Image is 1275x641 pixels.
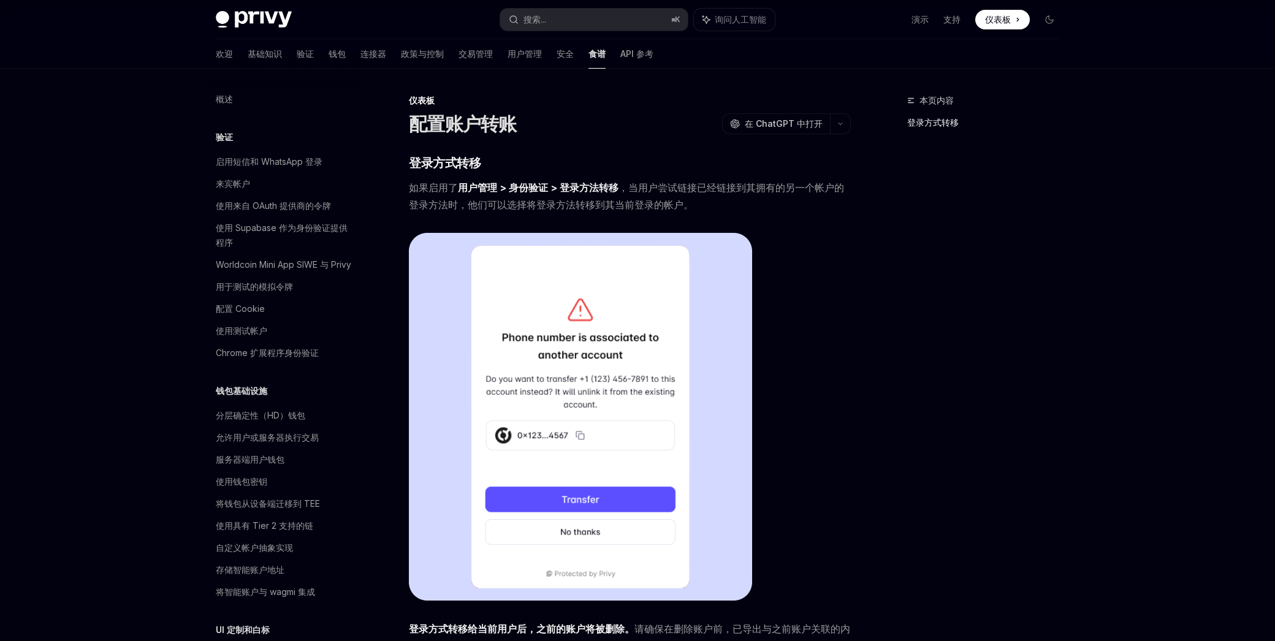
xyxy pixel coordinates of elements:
a: 启用短信和 WhatsApp 登录 [206,151,363,173]
button: 在 ChatGPT 中打开 [722,113,830,134]
font: 用户管理 > 身份验证 > 登录方法转移 [458,181,618,194]
font: 分层确定性（HD）钱包 [216,410,305,420]
a: 允许用户或服务器执行交易 [206,427,363,449]
font: 支持 [943,14,961,25]
button: 搜索...⌘K [500,9,688,31]
font: 如果启用了 [409,181,458,194]
button: 询问人工智能 [694,9,775,31]
font: 配置账户转账 [409,113,517,135]
a: 来宾帐户 [206,173,363,195]
font: 服务器端用户钱包 [216,454,284,465]
a: 自定义帐户抽象实现 [206,537,363,559]
font: 欢迎 [216,48,233,59]
a: 欢迎 [216,39,233,69]
a: 将钱包从设备端迁移到 TEE [206,493,363,515]
font: 允许用户或服务器执行交易 [216,432,319,442]
font: 政策与控制 [401,48,444,59]
font: 仪表板 [409,95,435,105]
font: 钱包基础设施 [216,385,267,396]
font: 来宾帐户 [216,178,250,189]
font: 基础知识 [248,48,282,59]
a: 配置 Cookie [206,298,363,320]
font: 搜索... [523,14,546,25]
font: 本页内容 [919,95,954,105]
a: 支持 [943,13,961,26]
a: 概述 [206,88,363,110]
font: 自定义帐户抽象实现 [216,542,293,553]
font: ，当用户尝试链接已经链接到其拥有的另一个帐户的登录方法时，他们可以选择将登录方法转移到其当前登录的帐户。 [409,181,844,211]
font: 在 ChatGPT 中打开 [745,118,823,129]
a: 食谱 [588,39,606,69]
font: 登录方式转移 [409,156,481,170]
a: 服务器端用户钱包 [206,449,363,471]
font: 用户管理 [508,48,542,59]
a: 使用钱包密钥 [206,471,363,493]
img: 深色标志 [216,11,292,28]
font: 将钱包从设备端迁移到 TEE [216,498,320,509]
a: 仪表板 [975,10,1030,29]
font: 交易管理 [459,48,493,59]
font: Chrome 扩展程序身份验证 [216,347,319,358]
a: 演示 [912,13,929,26]
a: 基础知识 [248,39,282,69]
font: 将智能账户与 wagmi 集成 [216,586,315,597]
a: 存储智能账户地址 [206,559,363,581]
font: 演示 [912,14,929,25]
a: 使用测试帐户 [206,320,363,342]
a: 用于测试的模拟令牌 [206,276,363,298]
font: 使用钱包密钥 [216,476,267,487]
a: 用户管理 [508,39,542,69]
a: 安全 [557,39,574,69]
button: 切换暗模式 [1040,10,1059,29]
font: UI 定制和白标 [216,624,270,635]
a: Chrome 扩展程序身份验证 [206,342,363,364]
font: 仪表板 [985,14,1011,25]
font: 登录方式转移 [907,117,959,127]
a: 钱包 [329,39,346,69]
font: K [675,15,680,24]
a: 使用具有 Tier 2 支持的链 [206,515,363,537]
a: 连接器 [360,39,386,69]
font: 配置 Cookie [216,303,265,314]
font: 使用 Supabase 作为身份验证提供程序 [216,222,348,248]
a: 验证 [297,39,314,69]
font: 食谱 [588,48,606,59]
font: 使用来自 OAuth 提供商的令牌 [216,200,331,211]
a: 交易管理 [459,39,493,69]
a: 登录方式转移 [907,113,1069,132]
font: 使用测试帐户 [216,325,267,336]
font: 启用短信和 WhatsApp 登录 [216,156,322,167]
a: 使用 Supabase 作为身份验证提供程序 [206,217,363,254]
font: 安全 [557,48,574,59]
font: 用于测试的模拟令牌 [216,281,293,292]
a: 政策与控制 [401,39,444,69]
font: 钱包 [329,48,346,59]
font: 连接器 [360,48,386,59]
font: 登录方式转移给当前用户后，之前的账户将被删除。 [409,623,634,635]
font: 询问人工智能 [715,14,766,25]
font: 验证 [216,132,233,142]
a: 使用来自 OAuth 提供商的令牌 [206,195,363,217]
font: API 参考 [620,48,653,59]
a: API 参考 [620,39,653,69]
font: 验证 [297,48,314,59]
a: 分层确定性（HD）钱包 [206,404,363,427]
a: 将智能账户与 wagmi 集成 [206,581,363,603]
font: 存储智能账户地址 [216,564,284,575]
a: Worldcoin Mini App SIWE 与 Privy [206,254,363,276]
font: ⌘ [671,15,675,24]
img: 账户转账流程示例 [409,233,752,601]
font: 概述 [216,94,233,104]
font: Worldcoin Mini App SIWE 与 Privy [216,259,351,270]
font: 使用具有 Tier 2 支持的链 [216,520,313,531]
